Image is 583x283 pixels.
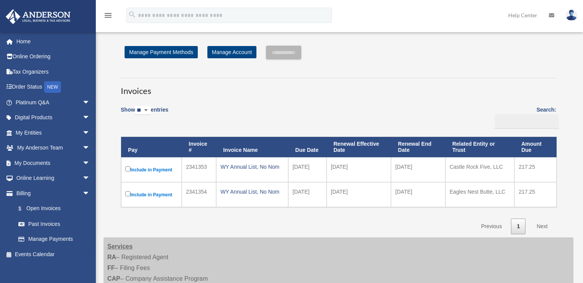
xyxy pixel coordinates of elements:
[511,219,526,234] a: 1
[5,49,102,64] a: Online Ordering
[125,46,198,58] a: Manage Payment Methods
[125,166,130,171] input: Include in Payment
[103,11,113,20] i: menu
[11,216,98,232] a: Past Invoices
[5,125,102,140] a: My Entitiesarrow_drop_down
[514,137,557,158] th: Amount Due: activate to sort column ascending
[82,140,98,156] span: arrow_drop_down
[288,182,327,207] td: [DATE]
[5,155,102,171] a: My Documentsarrow_drop_down
[391,157,445,182] td: [DATE]
[121,105,168,123] label: Show entries
[82,155,98,171] span: arrow_drop_down
[107,265,115,271] strong: FF
[5,64,102,79] a: Tax Organizers
[107,243,133,250] strong: Services
[531,219,553,234] a: Next
[107,275,120,282] strong: CAP
[82,125,98,141] span: arrow_drop_down
[82,110,98,126] span: arrow_drop_down
[182,157,216,182] td: 2341353
[514,182,557,207] td: 217.25
[216,137,288,158] th: Invoice Name: activate to sort column ascending
[44,81,61,93] div: NEW
[445,182,514,207] td: Eagles Nest Butte, LLC
[327,137,391,158] th: Renewal Effective Date: activate to sort column ascending
[125,190,177,199] label: Include in Payment
[5,247,102,262] a: Events Calendar
[23,204,26,214] span: $
[5,186,98,201] a: Billingarrow_drop_down
[445,157,514,182] td: Castle Rock Five, LLC
[288,157,327,182] td: [DATE]
[445,137,514,158] th: Related Entity or Trust: activate to sort column ascending
[288,137,327,158] th: Due Date: activate to sort column ascending
[135,106,151,115] select: Showentries
[11,232,98,247] a: Manage Payments
[125,191,130,196] input: Include in Payment
[182,137,216,158] th: Invoice #: activate to sort column ascending
[103,13,113,20] a: menu
[121,78,556,97] h3: Invoices
[82,186,98,201] span: arrow_drop_down
[495,114,559,129] input: Search:
[5,79,102,95] a: Order StatusNEW
[3,9,73,24] img: Anderson Advisors Platinum Portal
[11,201,94,217] a: $Open Invoices
[566,10,577,21] img: User Pic
[5,140,102,156] a: My Anderson Teamarrow_drop_down
[121,137,182,158] th: Pay: activate to sort column descending
[107,254,116,260] strong: RA
[391,137,445,158] th: Renewal End Date: activate to sort column ascending
[475,219,507,234] a: Previous
[5,95,102,110] a: Platinum Q&Aarrow_drop_down
[207,46,256,58] a: Manage Account
[514,157,557,182] td: 217.25
[5,34,102,49] a: Home
[5,110,102,125] a: Digital Productsarrow_drop_down
[182,182,216,207] td: 2341354
[220,161,284,172] div: WY Annual List, No Nom
[391,182,445,207] td: [DATE]
[5,171,102,186] a: Online Learningarrow_drop_down
[82,171,98,186] span: arrow_drop_down
[220,186,284,197] div: WY Annual List, No Nom
[82,95,98,110] span: arrow_drop_down
[327,182,391,207] td: [DATE]
[125,165,177,174] label: Include in Payment
[327,157,391,182] td: [DATE]
[492,105,556,129] label: Search:
[128,10,136,19] i: search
